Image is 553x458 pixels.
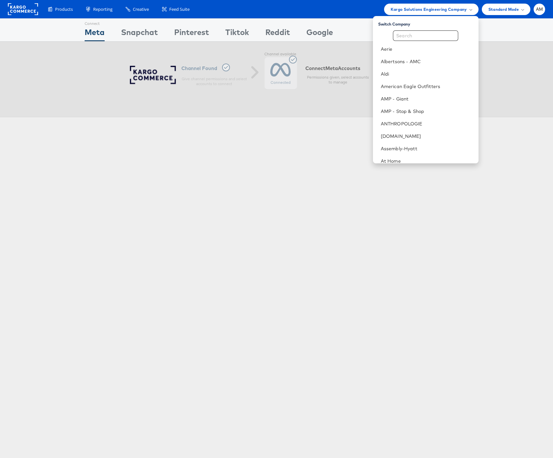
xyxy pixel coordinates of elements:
[265,27,290,41] div: Reddit
[225,27,249,41] div: Tiktok
[85,27,105,41] div: Meta
[325,65,338,71] span: meta
[381,46,473,52] a: Aerie
[536,7,543,11] span: AM
[169,6,190,12] span: Feed Suite
[488,6,519,13] span: Standard Mode
[305,75,371,85] p: Permissions given, select accounts to manage
[381,158,473,164] a: At Home
[381,96,473,102] a: AMP - Giant
[391,6,467,13] span: Kargo Solutions Engineering Company
[381,108,473,115] a: AMP - Stop & Shop
[305,65,371,71] h6: Connect Accounts
[85,19,105,27] div: Connect
[93,6,113,12] span: Reporting
[55,6,73,12] span: Products
[381,71,473,77] a: Aldi
[181,76,247,87] p: Give channel permissions and select accounts to connect
[133,6,149,12] span: Creative
[121,27,158,41] div: Snapchat
[381,133,473,139] a: [DOMAIN_NAME]
[381,145,473,152] a: Assembly-Hyatt
[381,83,473,90] a: American Eagle Outfitters
[264,52,297,57] label: Channel available
[381,120,473,127] a: ANTHROPOLOGIE
[393,30,458,41] input: Search
[381,58,473,65] a: Albertsons - AMC
[174,27,209,41] div: Pinterest
[378,19,479,27] div: Switch Company
[306,27,333,41] div: Google
[181,64,247,73] h6: Channel Found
